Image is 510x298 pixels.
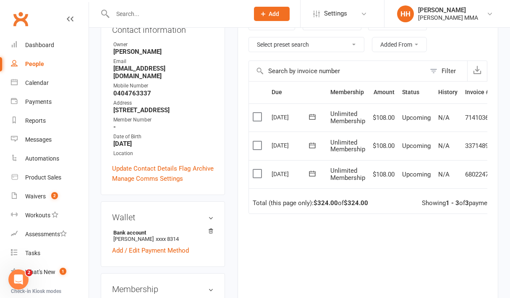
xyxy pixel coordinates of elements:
[249,61,426,81] input: Search by invoice number
[8,269,29,290] iframe: Intercom live chat
[314,199,338,207] strong: $324.00
[25,212,50,219] div: Workouts
[25,174,61,181] div: Product Sales
[113,41,214,49] div: Owner
[418,14,478,21] div: [PERSON_NAME] MMA
[426,61,467,81] button: Filter
[110,8,243,20] input: Search...
[397,5,414,22] div: HH
[268,82,327,103] th: Due
[11,111,89,130] a: Reports
[11,55,89,74] a: People
[193,164,214,174] a: Archive
[113,65,214,80] strong: [EMAIL_ADDRESS][DOMAIN_NAME]
[25,42,54,48] div: Dashboard
[372,37,427,52] button: Added From
[272,167,310,180] div: [DATE]
[25,193,46,200] div: Waivers
[25,136,52,143] div: Messages
[272,111,310,124] div: [DATE]
[402,171,431,178] span: Upcoming
[465,199,469,207] strong: 3
[10,8,31,29] a: Clubworx
[51,192,58,199] span: 2
[324,4,347,23] span: Settings
[461,132,493,160] td: 3371489
[330,139,365,153] span: Unlimited Membership
[272,139,310,152] div: [DATE]
[11,168,89,187] a: Product Sales
[330,110,365,125] span: Unlimited Membership
[179,164,191,174] a: Flag
[11,149,89,168] a: Automations
[438,142,450,150] span: N/A
[253,200,368,207] div: Total (this page only): of
[327,82,369,103] th: Membership
[25,98,52,105] div: Payments
[402,114,431,121] span: Upcoming
[11,263,89,282] a: What's New1
[113,99,214,107] div: Address
[25,79,49,86] div: Calendar
[60,268,66,275] span: 1
[254,7,290,21] button: Add
[369,132,398,160] td: $108.00
[398,82,434,103] th: Status
[461,103,493,132] td: 7141036
[113,116,214,124] div: Member Number
[369,160,398,189] td: $108.00
[112,164,177,174] a: Update Contact Details
[112,245,189,256] a: Add / Edit Payment Method
[11,74,89,92] a: Calendar
[11,225,89,244] a: Assessments
[369,103,398,132] td: $108.00
[422,200,496,207] div: Showing of payments
[461,82,493,103] th: Invoice #
[112,285,214,294] h3: Membership
[446,199,459,207] strong: 1 - 3
[112,22,214,34] h3: Contact information
[269,11,279,17] span: Add
[11,130,89,149] a: Messages
[25,117,46,124] div: Reports
[112,213,214,222] h3: Wallet
[113,123,214,131] strong: -
[113,58,214,66] div: Email
[156,236,179,242] span: xxxx 8314
[418,6,478,14] div: [PERSON_NAME]
[330,167,365,182] span: Unlimited Membership
[113,82,214,90] div: Mobile Number
[402,142,431,150] span: Upcoming
[369,82,398,103] th: Amount
[438,114,450,121] span: N/A
[113,48,214,55] strong: [PERSON_NAME]
[11,206,89,225] a: Workouts
[11,92,89,111] a: Payments
[113,90,214,97] strong: 0404763337
[26,269,32,276] span: 2
[112,228,214,243] li: [PERSON_NAME]
[344,199,368,207] strong: $324.00
[25,231,67,237] div: Assessments
[113,150,214,158] div: Location
[461,160,493,189] td: 6802247
[442,66,456,76] div: Filter
[25,269,55,275] div: What's New
[438,171,450,178] span: N/A
[25,155,59,162] div: Automations
[112,174,183,184] a: Manage Comms Settings
[11,244,89,263] a: Tasks
[25,250,40,256] div: Tasks
[113,106,214,114] strong: [STREET_ADDRESS]
[11,36,89,55] a: Dashboard
[434,82,461,103] th: History
[113,229,209,236] strong: Bank account
[25,61,44,67] div: People
[11,187,89,206] a: Waivers 2
[113,140,214,148] strong: [DATE]
[113,133,214,141] div: Date of Birth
